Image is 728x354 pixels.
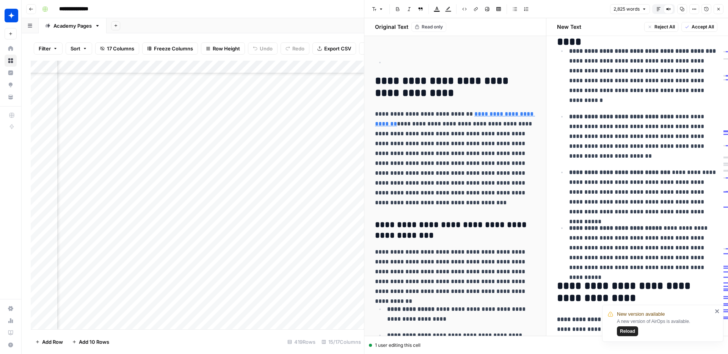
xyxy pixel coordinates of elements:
span: 2,825 words [613,6,640,13]
div: 15/17 Columns [318,336,364,348]
h2: Original Text [370,23,408,31]
div: A new version of AirOps is available. [617,318,712,336]
button: Undo [248,42,278,55]
a: Learning Hub [5,327,17,339]
button: Reload [617,326,638,336]
span: 17 Columns [107,45,134,52]
span: Filter [39,45,51,52]
button: Help + Support [5,339,17,351]
button: Freeze Columns [142,42,198,55]
button: Export CSV [312,42,356,55]
span: Freeze Columns [154,45,193,52]
button: Add Row [31,336,67,348]
button: 17 Columns [95,42,139,55]
div: Academy Pages [53,22,92,30]
button: close [715,308,720,314]
button: Add 10 Rows [67,336,114,348]
div: 419 Rows [284,336,318,348]
a: Insights [5,67,17,79]
button: Accept All [681,22,717,32]
button: 2,825 words [610,4,650,14]
button: Redo [281,42,309,55]
a: Usage [5,315,17,327]
button: Workspace: Wiz [5,6,17,25]
span: Undo [260,45,273,52]
a: Academy Pages [39,18,107,33]
span: Add 10 Rows [79,338,109,346]
a: Your Data [5,91,17,103]
span: Read only [422,23,443,30]
button: Row Height [201,42,245,55]
button: Filter [34,42,63,55]
div: 1 user editing this cell [369,342,723,349]
span: Reject All [654,23,675,30]
h2: New Text [557,23,581,31]
span: Accept All [692,23,714,30]
span: Redo [292,45,304,52]
span: Reload [620,328,635,335]
a: Browse [5,55,17,67]
a: Settings [5,302,17,315]
a: Home [5,42,17,55]
button: Sort [66,42,92,55]
button: Reject All [644,22,678,32]
span: New version available [617,310,665,318]
span: Export CSV [324,45,351,52]
span: Sort [71,45,80,52]
img: Wiz Logo [5,9,18,22]
span: Add Row [42,338,63,346]
a: Opportunities [5,79,17,91]
span: Row Height [213,45,240,52]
